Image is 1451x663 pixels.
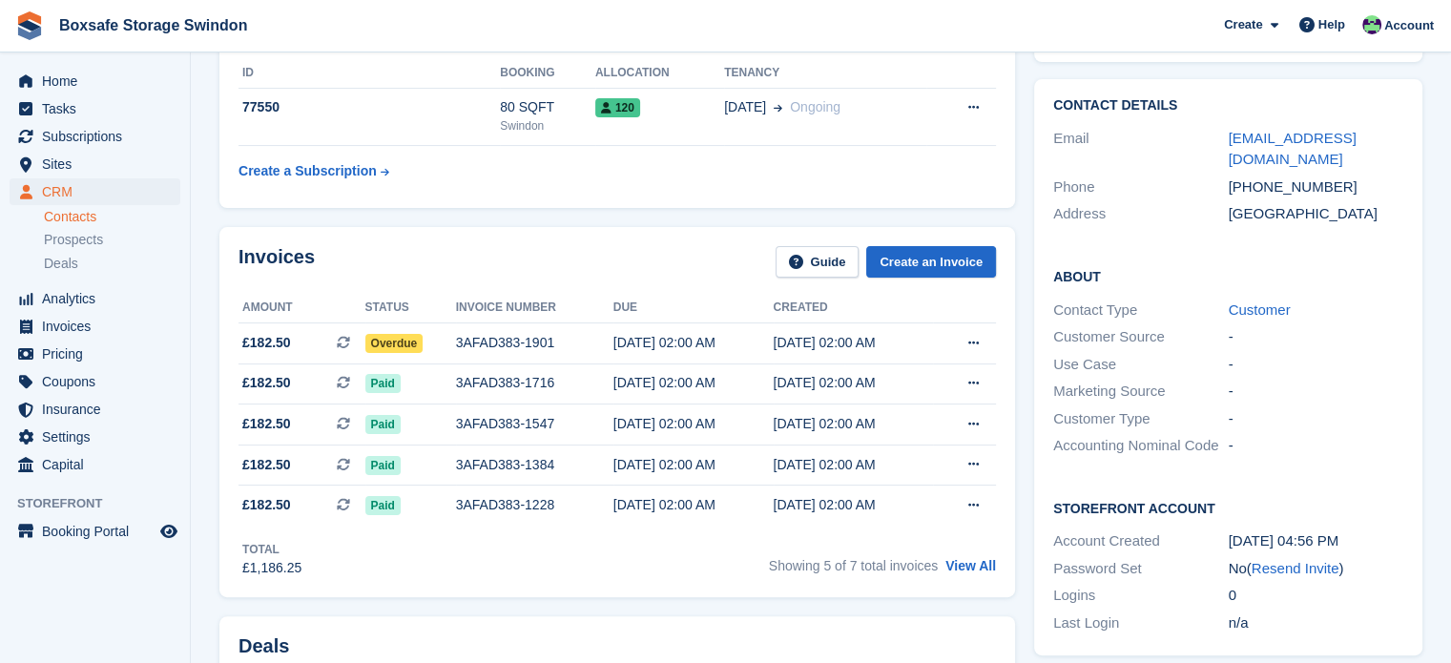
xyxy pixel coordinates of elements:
[42,518,156,545] span: Booking Portal
[613,414,774,434] div: [DATE] 02:00 AM
[790,99,840,114] span: Ongoing
[1053,266,1403,285] h2: About
[1053,558,1229,580] div: Password Set
[1229,408,1404,430] div: -
[42,123,156,150] span: Subscriptions
[1229,203,1404,225] div: [GEOGRAPHIC_DATA]
[769,558,938,573] span: Showing 5 of 7 total invoices
[1053,203,1229,225] div: Address
[724,58,926,89] th: Tenancy
[42,95,156,122] span: Tasks
[1247,560,1344,576] span: ( )
[1053,98,1403,114] h2: Contact Details
[242,373,291,393] span: £182.50
[1053,585,1229,607] div: Logins
[157,520,180,543] a: Preview store
[238,97,500,117] div: 77550
[365,496,401,515] span: Paid
[1053,612,1229,634] div: Last Login
[456,293,613,323] th: Invoice number
[242,333,291,353] span: £182.50
[10,518,180,545] a: menu
[365,456,401,475] span: Paid
[866,246,996,278] a: Create an Invoice
[456,373,613,393] div: 3AFAD383-1716
[1362,15,1381,34] img: Kim Virabi
[613,455,774,475] div: [DATE] 02:00 AM
[242,541,301,558] div: Total
[17,494,190,513] span: Storefront
[365,415,401,434] span: Paid
[42,285,156,312] span: Analytics
[238,58,500,89] th: ID
[10,451,180,478] a: menu
[42,424,156,450] span: Settings
[500,58,595,89] th: Booking
[613,495,774,515] div: [DATE] 02:00 AM
[1053,300,1229,321] div: Contact Type
[595,98,640,117] span: 120
[242,414,291,434] span: £182.50
[1229,381,1404,403] div: -
[42,368,156,395] span: Coupons
[500,97,595,117] div: 80 SQFT
[774,293,934,323] th: Created
[10,68,180,94] a: menu
[1229,326,1404,348] div: -
[1053,354,1229,376] div: Use Case
[42,68,156,94] span: Home
[10,178,180,205] a: menu
[456,455,613,475] div: 3AFAD383-1384
[1053,408,1229,430] div: Customer Type
[10,341,180,367] a: menu
[1053,326,1229,348] div: Customer Source
[42,313,156,340] span: Invoices
[10,123,180,150] a: menu
[1229,612,1404,634] div: n/a
[10,424,180,450] a: menu
[945,558,996,573] a: View All
[242,558,301,578] div: £1,186.25
[238,635,289,657] h2: Deals
[1224,15,1262,34] span: Create
[1229,176,1404,198] div: [PHONE_NUMBER]
[1252,560,1339,576] a: Resend Invite
[238,293,365,323] th: Amount
[595,58,724,89] th: Allocation
[44,254,180,274] a: Deals
[456,333,613,353] div: 3AFAD383-1901
[1229,558,1404,580] div: No
[42,341,156,367] span: Pricing
[365,293,456,323] th: Status
[1053,381,1229,403] div: Marketing Source
[10,396,180,423] a: menu
[1053,498,1403,517] h2: Storefront Account
[613,373,774,393] div: [DATE] 02:00 AM
[500,117,595,135] div: Swindon
[1053,176,1229,198] div: Phone
[456,414,613,434] div: 3AFAD383-1547
[1229,435,1404,457] div: -
[42,451,156,478] span: Capital
[238,154,389,189] a: Create a Subscription
[238,246,315,278] h2: Invoices
[44,230,180,250] a: Prospects
[1318,15,1345,34] span: Help
[10,151,180,177] a: menu
[774,333,934,353] div: [DATE] 02:00 AM
[613,333,774,353] div: [DATE] 02:00 AM
[44,255,78,273] span: Deals
[776,246,860,278] a: Guide
[10,368,180,395] a: menu
[15,11,44,40] img: stora-icon-8386f47178a22dfd0bd8f6a31ec36ba5ce8667c1dd55bd0f319d3a0aa187defe.svg
[456,495,613,515] div: 3AFAD383-1228
[1229,585,1404,607] div: 0
[1229,530,1404,552] div: [DATE] 04:56 PM
[42,396,156,423] span: Insurance
[613,293,774,323] th: Due
[242,455,291,475] span: £182.50
[10,95,180,122] a: menu
[1229,301,1291,318] a: Customer
[1053,435,1229,457] div: Accounting Nominal Code
[774,414,934,434] div: [DATE] 02:00 AM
